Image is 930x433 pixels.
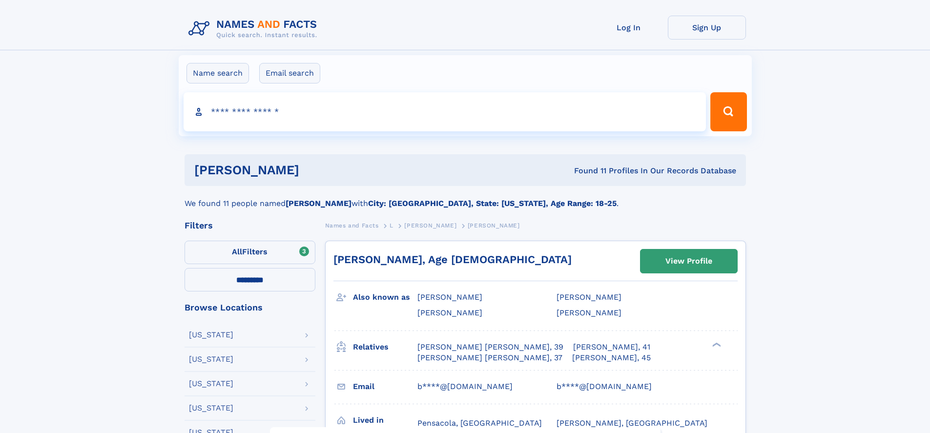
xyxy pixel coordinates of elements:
[665,250,712,272] div: View Profile
[185,186,746,209] div: We found 11 people named with .
[417,308,482,317] span: [PERSON_NAME]
[232,247,242,256] span: All
[668,16,746,40] a: Sign Up
[185,16,325,42] img: Logo Names and Facts
[404,219,456,231] a: [PERSON_NAME]
[194,164,437,176] h1: [PERSON_NAME]
[573,342,650,352] a: [PERSON_NAME], 41
[557,308,621,317] span: [PERSON_NAME]
[185,303,315,312] div: Browse Locations
[417,342,563,352] a: [PERSON_NAME] [PERSON_NAME], 39
[390,219,393,231] a: L
[353,378,417,395] h3: Email
[557,418,707,428] span: [PERSON_NAME], [GEOGRAPHIC_DATA]
[353,412,417,429] h3: Lived in
[189,355,233,363] div: [US_STATE]
[710,341,722,348] div: ❯
[468,222,520,229] span: [PERSON_NAME]
[641,249,737,273] a: View Profile
[417,292,482,302] span: [PERSON_NAME]
[259,63,320,83] label: Email search
[710,92,746,131] button: Search Button
[189,331,233,339] div: [US_STATE]
[436,165,736,176] div: Found 11 Profiles In Our Records Database
[333,253,572,266] a: [PERSON_NAME], Age [DEMOGRAPHIC_DATA]
[189,380,233,388] div: [US_STATE]
[557,292,621,302] span: [PERSON_NAME]
[185,241,315,264] label: Filters
[590,16,668,40] a: Log In
[186,63,249,83] label: Name search
[404,222,456,229] span: [PERSON_NAME]
[368,199,617,208] b: City: [GEOGRAPHIC_DATA], State: [US_STATE], Age Range: 18-25
[353,289,417,306] h3: Also known as
[189,404,233,412] div: [US_STATE]
[185,221,315,230] div: Filters
[390,222,393,229] span: L
[353,339,417,355] h3: Relatives
[286,199,351,208] b: [PERSON_NAME]
[325,219,379,231] a: Names and Facts
[417,418,542,428] span: Pensacola, [GEOGRAPHIC_DATA]
[184,92,706,131] input: search input
[572,352,651,363] a: [PERSON_NAME], 45
[417,352,562,363] a: [PERSON_NAME] [PERSON_NAME], 37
